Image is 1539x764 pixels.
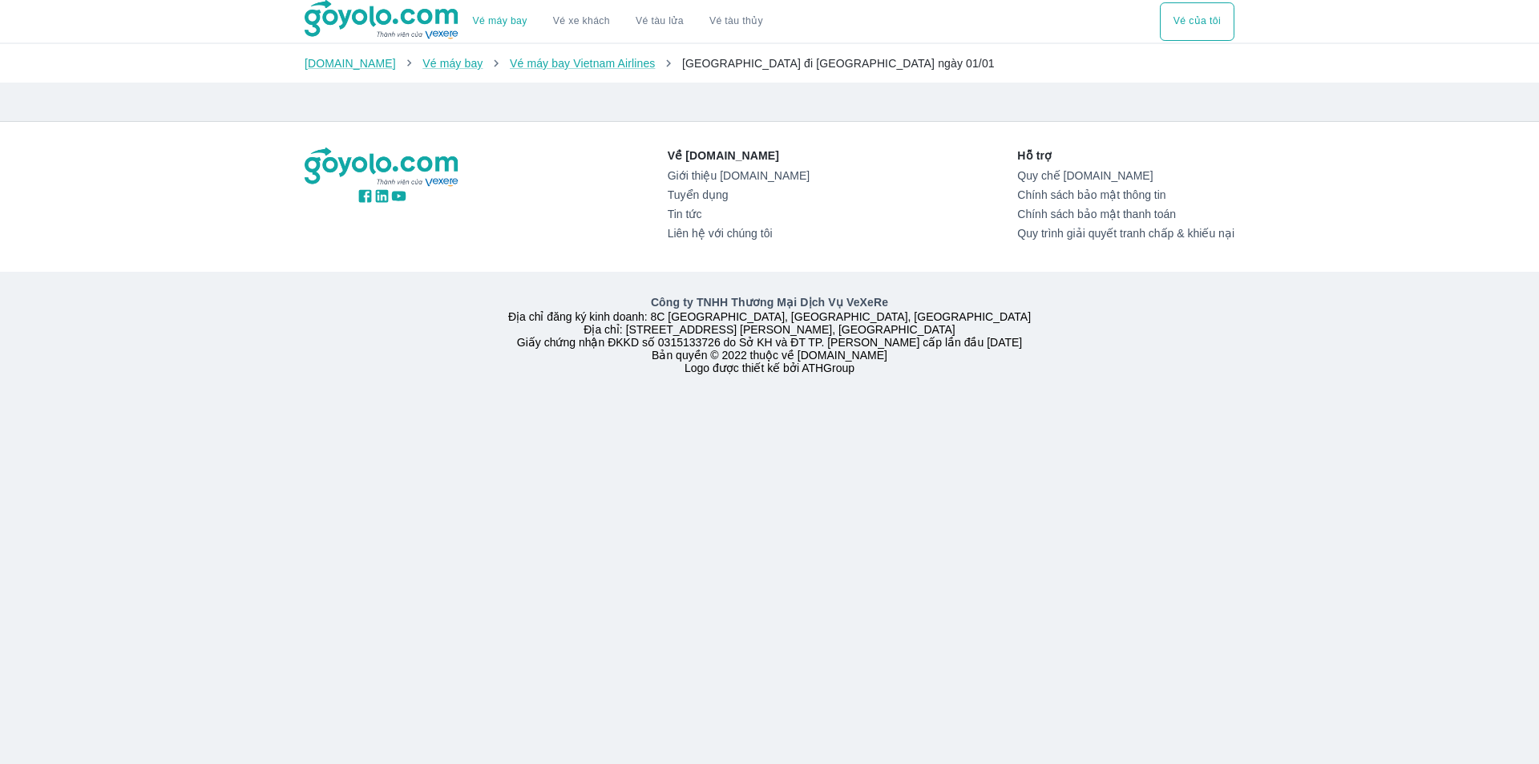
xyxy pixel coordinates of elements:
a: Quy chế [DOMAIN_NAME] [1017,169,1234,182]
a: Giới thiệu [DOMAIN_NAME] [668,169,810,182]
div: choose transportation mode [460,2,776,41]
a: Vé tàu lửa [623,2,697,41]
a: Tuyển dụng [668,188,810,201]
a: Vé máy bay [422,57,483,70]
div: choose transportation mode [1160,2,1234,41]
nav: breadcrumb [305,55,1234,71]
a: Chính sách bảo mật thanh toán [1017,208,1234,220]
a: Quy trình giải quyết tranh chấp & khiếu nại [1017,227,1234,240]
a: [DOMAIN_NAME] [305,57,396,70]
a: Chính sách bảo mật thông tin [1017,188,1234,201]
p: Hỗ trợ [1017,148,1234,164]
button: Vé của tôi [1160,2,1234,41]
p: Công ty TNHH Thương Mại Dịch Vụ VeXeRe [308,294,1231,310]
img: logo [305,148,460,188]
a: Vé xe khách [553,15,610,27]
button: Vé tàu thủy [697,2,776,41]
div: Địa chỉ đăng ký kinh doanh: 8C [GEOGRAPHIC_DATA], [GEOGRAPHIC_DATA], [GEOGRAPHIC_DATA] Địa chỉ: [... [295,294,1244,374]
p: Về [DOMAIN_NAME] [668,148,810,164]
a: Liên hệ với chúng tôi [668,227,810,240]
span: [GEOGRAPHIC_DATA] đi [GEOGRAPHIC_DATA] ngày 01/01 [682,57,995,70]
a: Vé máy bay Vietnam Airlines [510,57,656,70]
a: Vé máy bay [473,15,527,27]
a: Tin tức [668,208,810,220]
